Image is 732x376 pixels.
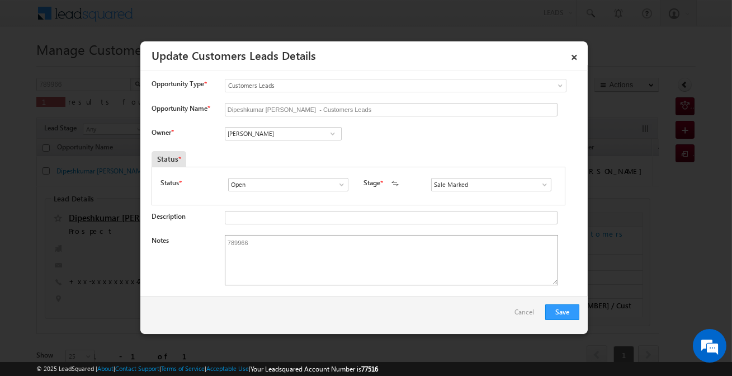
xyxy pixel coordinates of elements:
label: Notes [152,236,169,245]
label: Owner [152,128,173,137]
div: Status [152,151,186,167]
a: × [565,45,584,65]
a: Show All Items [325,128,339,139]
a: Update Customers Leads Details [152,47,316,63]
label: Opportunity Name [152,104,210,112]
span: Customers Leads [225,81,521,91]
span: Opportunity Type [152,79,204,89]
img: d_60004797649_company_0_60004797649 [19,59,47,73]
a: Customers Leads [225,79,566,92]
em: Start Chat [152,293,203,308]
a: About [97,365,114,372]
input: Type to Search [228,178,348,191]
input: Type to Search [431,178,551,191]
a: Show All Items [332,179,346,190]
label: Status [160,178,179,188]
span: 77516 [361,365,378,373]
div: Chat with us now [58,59,188,73]
a: Acceptable Use [206,365,249,372]
label: Stage [363,178,380,188]
span: © 2025 LeadSquared | | | | | [36,364,378,374]
a: Cancel [514,304,540,326]
textarea: Type your message and hit 'Enter' [15,104,204,284]
div: Minimize live chat window [183,6,210,32]
span: Your Leadsquared Account Number is [251,365,378,373]
a: Show All Items [535,179,549,190]
button: Save [545,304,579,320]
a: Contact Support [115,365,159,372]
input: Type to Search [225,127,342,140]
a: Terms of Service [161,365,205,372]
label: Description [152,212,186,220]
